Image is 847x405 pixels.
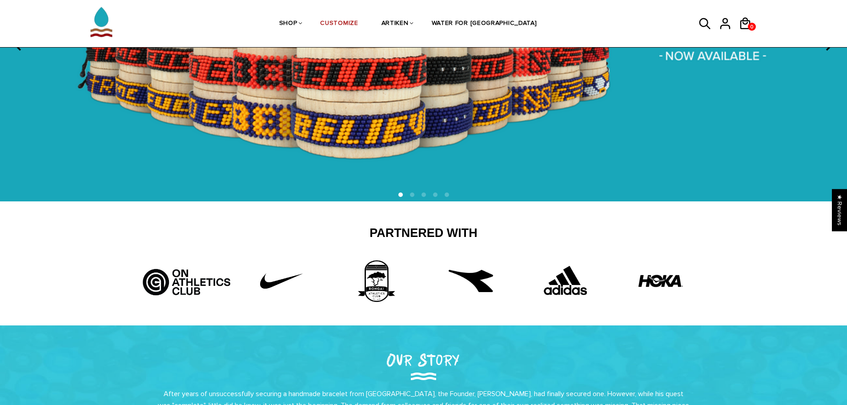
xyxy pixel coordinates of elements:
span: 0 [748,21,756,32]
h2: Partnered With [146,226,702,241]
img: Artboard_5_bcd5fb9d-526a-4748-82a7-e4a7ed1c43f8.jpg [139,259,234,298]
img: Adidas.png [532,259,599,303]
img: 3rd_partner.png [343,259,409,303]
a: 0 [748,23,756,31]
a: ARTIKEN [381,0,409,48]
img: Untitled-1_42f22808-10d6-43b8-a0fd-fffce8cf9462.png [248,259,315,303]
img: Our Story [411,373,436,380]
img: HOKA-logo.webp [638,259,683,303]
img: free-diadora-logo-icon-download-in-svg-png-gif-file-formats--brand-fashion-pack-logos-icons-28542... [449,259,493,303]
a: CUSTOMIZE [320,0,358,48]
a: SHOP [279,0,297,48]
a: WATER FOR [GEOGRAPHIC_DATA] [432,0,537,48]
h2: Our Story [237,348,610,371]
div: Click to open Judge.me floating reviews tab [832,189,847,231]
